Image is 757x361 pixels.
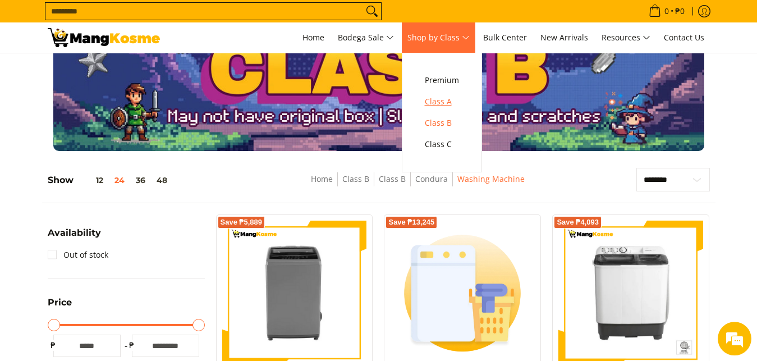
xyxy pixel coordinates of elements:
span: ₱0 [673,7,686,15]
span: • [645,5,688,17]
span: Resources [602,31,650,45]
button: 48 [151,176,173,185]
a: Shop by Class [402,22,475,53]
a: Class A [419,91,465,112]
a: Home [297,22,330,53]
img: Class B Class B | Mang Kosme [48,28,160,47]
span: Contact Us [664,32,704,43]
a: Premium [419,70,465,91]
summary: Open [48,229,101,246]
button: 24 [109,176,130,185]
span: New Arrivals [540,32,588,43]
span: Home [302,32,324,43]
span: Price [48,298,72,307]
span: We're online! [65,109,155,222]
span: Premium [425,74,459,88]
a: Out of stock [48,246,108,264]
a: Bulk Center [478,22,533,53]
a: Class C [419,134,465,155]
span: Save ₱4,093 [557,219,599,226]
span: Save ₱5,889 [221,219,263,226]
h5: Show [48,175,173,186]
span: Bulk Center [483,32,527,43]
a: Class B [419,112,465,134]
div: Minimize live chat window [184,6,211,33]
span: Class C [425,138,459,152]
span: Save ₱13,245 [388,219,434,226]
textarea: Type your message and hit 'Enter' [6,241,214,281]
a: Class B [342,173,369,184]
a: Contact Us [658,22,710,53]
button: 36 [130,176,151,185]
span: Shop by Class [407,31,470,45]
span: 0 [663,7,671,15]
a: Class B [379,173,406,184]
a: Condura [415,173,448,184]
a: Bodega Sale [332,22,400,53]
span: ₱ [48,340,59,351]
a: Resources [596,22,656,53]
summary: Open [48,298,72,316]
a: Home [311,173,333,184]
button: Search [363,3,381,20]
a: New Arrivals [535,22,594,53]
nav: Breadcrumbs [238,172,598,198]
span: Class B [425,116,459,130]
div: Chat with us now [58,63,189,77]
button: 12 [74,176,109,185]
span: Class A [425,95,459,109]
span: Availability [48,229,101,237]
span: Bodega Sale [338,31,394,45]
span: Washing Machine [457,172,525,186]
span: ₱ [126,340,137,351]
nav: Main Menu [171,22,710,53]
